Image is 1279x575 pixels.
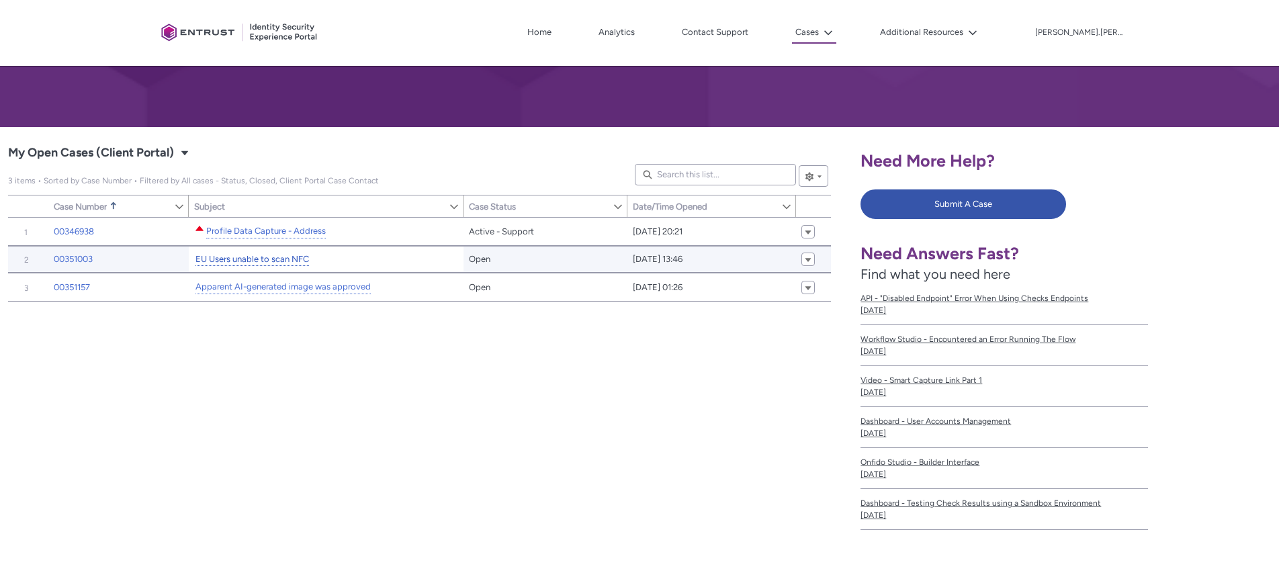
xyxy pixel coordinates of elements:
[861,150,995,171] span: Need More Help?
[469,225,534,238] span: Active - Support
[469,281,490,294] span: Open
[861,347,886,356] lightning-formatted-date-time: [DATE]
[861,243,1147,264] h1: Need Answers Fast?
[861,333,1147,345] span: Workflow Studio - Encountered an Error Running The Flow
[861,415,1147,427] span: Dashboard - User Accounts Management
[54,253,93,266] a: 00351003
[861,388,886,397] lightning-formatted-date-time: [DATE]
[633,281,682,294] span: [DATE] 01:26
[595,22,638,42] a: Analytics, opens in new tab
[861,497,1147,509] span: Dashboard - Testing Check Results using a Sandbox Environment
[861,456,1147,468] span: Onfido Studio - Builder Interface
[1034,25,1123,38] button: User Profile hank.hsu
[799,165,828,187] button: List View Controls
[627,195,781,217] a: Date/Time Opened
[524,22,555,42] a: Home
[635,164,796,185] input: Search this list...
[877,22,981,42] button: Additional Resources
[464,195,613,217] a: Case Status
[861,325,1147,366] a: Workflow Studio - Encountered an Error Running The Flow[DATE]
[54,202,107,212] span: Case Number
[177,144,193,161] button: Select a List View: Cases
[861,374,1147,386] span: Video - Smart Capture Link Part 1
[861,306,886,315] lightning-formatted-date-time: [DATE]
[861,366,1147,407] a: Video - Smart Capture Link Part 1[DATE]
[861,189,1065,219] button: Submit A Case
[469,253,490,266] span: Open
[861,511,886,520] lightning-formatted-date-time: [DATE]
[861,448,1147,489] a: Onfido Studio - Builder Interface[DATE]
[195,280,371,294] a: Apparent AI-generated image was approved
[189,195,449,217] a: Subject
[861,429,886,438] lightning-formatted-date-time: [DATE]
[861,292,1147,304] span: API - "Disabled Endpoint" Error When Using Checks Endpoints
[792,22,836,44] button: Cases
[8,176,379,185] span: My Open Cases (Client Portal)
[206,224,326,238] a: Profile Data Capture - Address
[633,225,682,238] span: [DATE] 20:21
[8,142,174,164] span: My Open Cases (Client Portal)
[678,22,752,42] a: Contact Support
[195,253,309,267] a: EU Users unable to scan NFC
[1035,28,1122,38] p: [PERSON_NAME].[PERSON_NAME]
[861,470,886,479] lightning-formatted-date-time: [DATE]
[861,407,1147,448] a: Dashboard - User Accounts Management[DATE]
[48,195,174,217] a: Case Number
[633,253,682,266] span: [DATE] 13:46
[861,266,1010,282] span: Find what you need here
[54,225,94,238] a: 00346938
[54,281,90,294] a: 00351157
[861,489,1147,530] a: Dashboard - Testing Check Results using a Sandbox Environment[DATE]
[194,223,205,234] lightning-icon: Escalated
[861,284,1147,325] a: API - "Disabled Endpoint" Error When Using Checks Endpoints[DATE]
